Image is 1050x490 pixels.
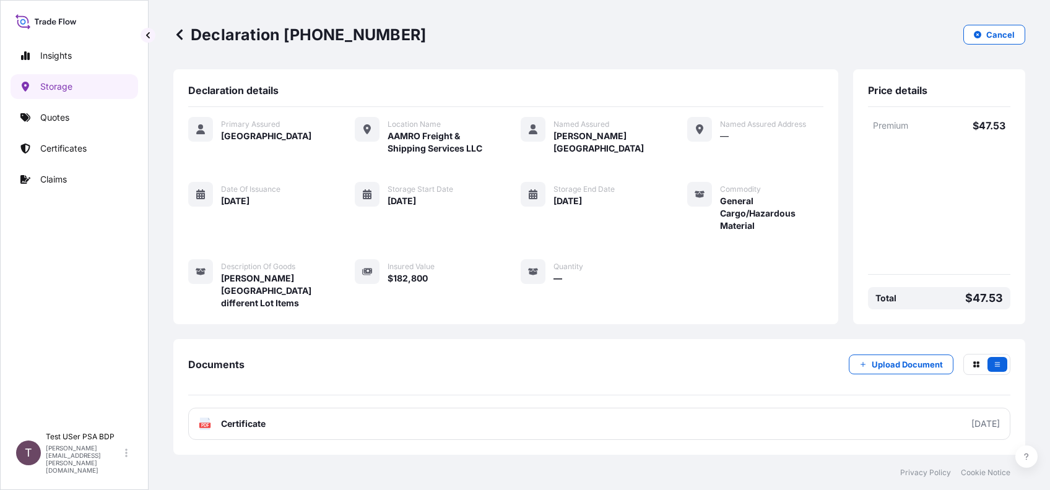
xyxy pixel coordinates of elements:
div: [DATE] [971,418,1000,430]
p: $47.53 [965,292,1003,304]
span: Storage End Date [553,184,615,194]
span: Date of Issuance [221,184,280,194]
span: Quantity [553,262,583,272]
span: $182,800 [388,272,428,285]
span: Location Name [388,119,441,129]
button: Cancel [963,25,1025,45]
span: Price details [868,84,927,97]
p: $47.53 [939,119,1005,132]
p: Storage [40,80,72,93]
span: AAMRO Freight & Shipping Services LLC [388,130,492,155]
a: PDFCertificate[DATE] [188,408,1010,440]
p: Claims [40,173,67,186]
span: Certificate [221,418,266,430]
span: — [720,130,729,142]
span: Description of Goods [221,262,295,272]
a: Claims [11,167,138,192]
p: Premium [873,119,939,132]
p: Certificates [40,142,87,155]
p: Upload Document [872,358,943,371]
p: Cancel [986,28,1015,41]
span: Insured Value [388,262,435,272]
span: Commodity [720,184,761,194]
p: Declaration [PHONE_NUMBER] [173,25,426,45]
p: Documents [188,359,245,369]
span: Named Assured [553,119,609,129]
p: Total [875,292,896,304]
p: Quotes [40,111,69,124]
a: Privacy Policy [900,468,951,478]
a: Storage [11,74,138,99]
a: Cookie Notice [961,468,1010,478]
span: Declaration details [188,84,279,97]
p: Insights [40,49,72,62]
span: [PERSON_NAME][GEOGRAPHIC_DATA] [553,130,657,155]
a: Insights [11,43,138,68]
span: [DATE] [388,195,416,207]
button: Upload Document [849,355,953,374]
text: PDF [201,423,209,428]
span: T [25,447,32,459]
p: [PERSON_NAME][EMAIL_ADDRESS][PERSON_NAME][DOMAIN_NAME] [46,444,123,474]
span: [GEOGRAPHIC_DATA] [221,130,311,142]
a: Certificates [11,136,138,161]
p: Test USer PSA BDP [46,432,123,442]
span: — [553,272,562,285]
span: Storage Start Date [388,184,453,194]
span: General Cargo/Hazardous Material [720,195,824,232]
a: Quotes [11,105,138,130]
span: Named Assured Address [720,119,806,129]
span: Primary Assured [221,119,280,129]
span: [DATE] [221,195,249,207]
span: [DATE] [553,195,582,207]
span: [PERSON_NAME][GEOGRAPHIC_DATA] different Lot Items [221,272,325,309]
